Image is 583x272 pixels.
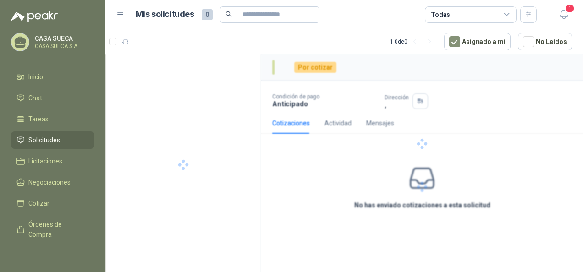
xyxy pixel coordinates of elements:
a: Órdenes de Compra [11,216,94,243]
span: 1 [565,4,575,13]
button: 1 [555,6,572,23]
span: 0 [202,9,213,20]
span: Licitaciones [28,156,62,166]
span: Inicio [28,72,43,82]
a: Negociaciones [11,174,94,191]
p: CASA SUECA S.A. [35,44,92,49]
span: Negociaciones [28,177,71,187]
span: Chat [28,93,42,103]
h1: Mis solicitudes [136,8,194,21]
button: Asignado a mi [444,33,511,50]
img: Logo peakr [11,11,58,22]
button: No Leídos [518,33,572,50]
a: Cotizar [11,195,94,212]
span: search [225,11,232,17]
a: Remisiones [11,247,94,264]
div: 1 - 0 de 0 [390,34,437,49]
p: CASA SUECA [35,35,92,42]
div: Todas [431,10,450,20]
span: Solicitudes [28,135,60,145]
span: Tareas [28,114,49,124]
a: Chat [11,89,94,107]
a: Solicitudes [11,131,94,149]
span: Cotizar [28,198,49,208]
a: Licitaciones [11,152,94,170]
span: Órdenes de Compra [28,219,86,239]
a: Tareas [11,110,94,128]
a: Inicio [11,68,94,86]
